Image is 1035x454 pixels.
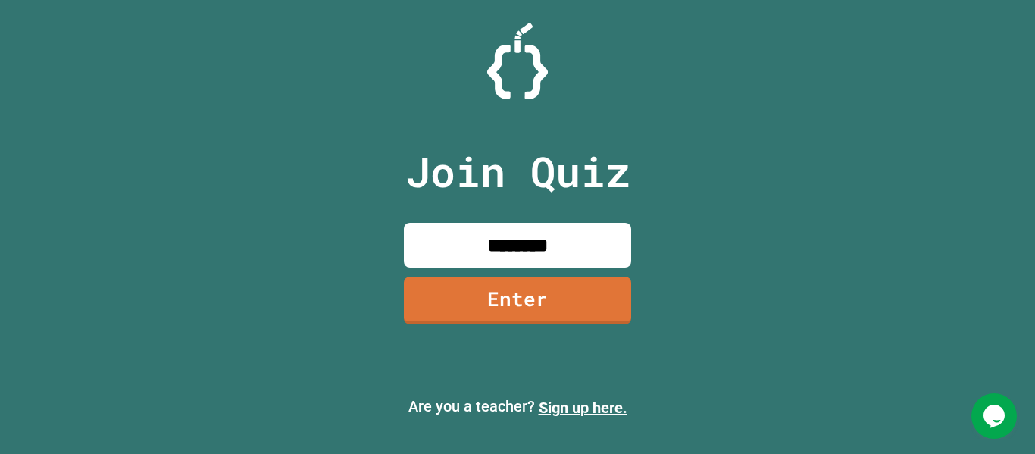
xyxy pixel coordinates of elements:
[12,395,1023,419] p: Are you a teacher?
[487,23,548,99] img: Logo.svg
[539,399,627,417] a: Sign up here.
[405,140,630,203] p: Join Quiz
[404,277,631,324] a: Enter
[971,393,1020,439] iframe: chat widget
